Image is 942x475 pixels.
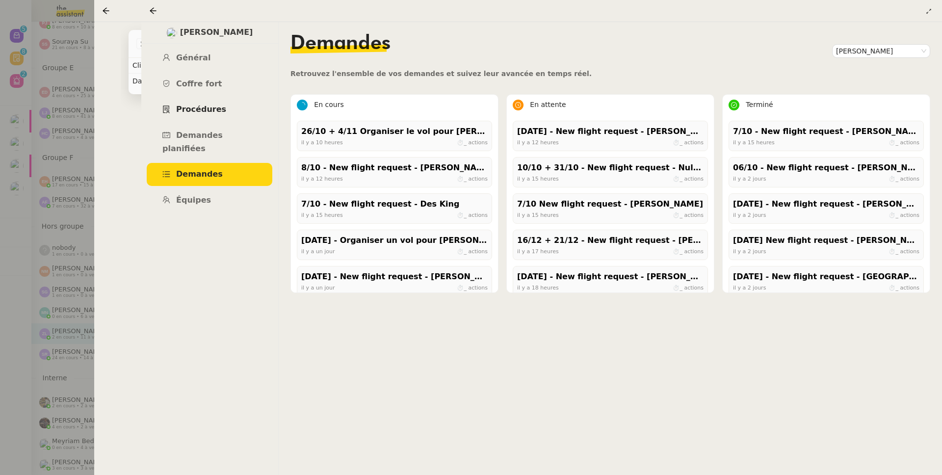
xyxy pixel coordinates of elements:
span: ⏱ [673,175,704,182]
span: ⏱ [889,211,919,218]
span: il y a 18 heures [517,284,559,290]
span: actions [468,211,488,218]
div: 26/10 + 4/11 Organiser le vol pour [PERSON_NAME] [301,125,488,138]
div: 7/10 New flight request - [PERSON_NAME] [517,198,704,211]
span: actions [684,139,704,145]
span: il y a 2 jours [733,248,766,254]
span: _ [680,175,682,182]
span: Général [176,53,210,62]
span: _ [680,248,682,254]
span: Coffre fort [176,79,222,88]
span: _ [895,284,898,290]
span: il y a un jour [301,284,335,290]
span: actions [900,175,919,182]
span: actions [684,175,704,182]
span: actions [900,139,919,145]
span: il y a 15 heures [733,139,775,145]
div: 8/10 - New flight request - [PERSON_NAME] [301,161,488,175]
span: ⏱ [457,139,488,145]
span: actions [468,139,488,145]
span: il y a 15 heures [517,175,559,182]
span: il y a 17 heures [517,248,559,254]
span: il y a 2 jours [733,175,766,182]
span: il y a 2 jours [733,211,766,218]
span: _ [464,139,467,145]
span: Équipes [176,195,211,205]
span: _ [680,139,682,145]
span: il y a 12 heures [517,139,559,145]
span: il y a 15 heures [301,211,343,218]
span: _ [464,248,467,254]
span: actions [684,248,704,254]
span: _ [895,248,898,254]
div: [DATE] - New flight request - [PERSON_NAME] [517,270,704,284]
span: STANDARD - ORIZAIR - [DATE] [140,39,312,49]
span: actions [468,284,488,290]
span: _ [895,211,898,218]
div: [DATE] - New flight request - [GEOGRAPHIC_DATA][PERSON_NAME] [733,270,919,284]
div: [DATE] - Organiser un vol pour [PERSON_NAME] [301,234,488,247]
span: _ [680,211,682,218]
span: ⏱ [889,139,919,145]
span: ⏱ [457,284,488,290]
span: il y a 2 jours [733,284,766,290]
div: 16/12 + 21/12 - New flight request - [PERSON_NAME] [517,234,704,247]
span: il y a 10 heures [301,139,343,145]
span: ⏱ [457,211,488,218]
span: Demandes planifiées [162,131,223,153]
span: actions [468,175,488,182]
span: actions [684,211,704,218]
span: _ [464,211,467,218]
td: Client [129,58,201,74]
span: actions [900,248,919,254]
span: _ [464,175,467,182]
span: En cours [314,101,343,108]
span: En attente [530,101,566,108]
span: ⏱ [673,284,704,290]
div: [DATE] - New flight request - [PERSON_NAME] [517,125,704,138]
div: [DATE] New flight request - [PERSON_NAME] [733,234,919,247]
span: ⏱ [673,139,704,145]
span: ⏱ [457,175,488,182]
nz-select-item: Louis Frei [836,45,926,57]
div: 7/10 - New flight request - [PERSON_NAME] [733,125,919,138]
img: users%2FC9SBsJ0duuaSgpQFj5LgoEX8n0o2%2Favatar%2Fec9d51b8-9413-4189-adfb-7be4d8c96a3c [166,27,177,38]
div: [DATE] - New flight request - [PERSON_NAME] [301,270,488,284]
a: Coffre fort [147,73,272,96]
a: Équipes [147,189,272,212]
span: _ [680,284,682,290]
span: ⏱ [673,248,704,254]
span: [PERSON_NAME] [180,26,253,39]
div: [DATE] - New flight request - [PERSON_NAME] [733,198,919,211]
td: Date limite [129,74,201,89]
span: actions [684,284,704,290]
div: 06/10 - New flight request - [PERSON_NAME] [733,161,919,175]
span: il y a 15 heures [517,211,559,218]
a: Demandes planifiées [147,124,272,160]
span: ⏱ [889,175,919,182]
span: il y a un jour [301,248,335,254]
a: Demandes [147,163,272,186]
span: _ [895,139,898,145]
span: ⏱ [673,211,704,218]
div: 10/10 + 31/10 - New flight request - Null Seventeen [517,161,704,175]
a: Procédures [147,98,272,121]
span: Demandes [290,34,391,53]
span: ⏱ [457,248,488,254]
span: Terminé [746,101,773,108]
span: ⏱ [889,284,919,290]
div: 7/10 - New flight request - Des King [301,198,488,211]
span: actions [900,211,919,218]
span: il y a 12 heures [301,175,343,182]
span: _ [464,284,467,290]
a: Général [147,47,272,70]
span: actions [900,284,919,290]
span: Retrouvez l'ensemble de vos demandes et suivez leur avancée en temps réel. [290,70,592,78]
span: _ [895,175,898,182]
span: Procédures [176,105,226,114]
span: actions [468,248,488,254]
span: ⏱ [889,248,919,254]
span: Demandes [176,169,223,179]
